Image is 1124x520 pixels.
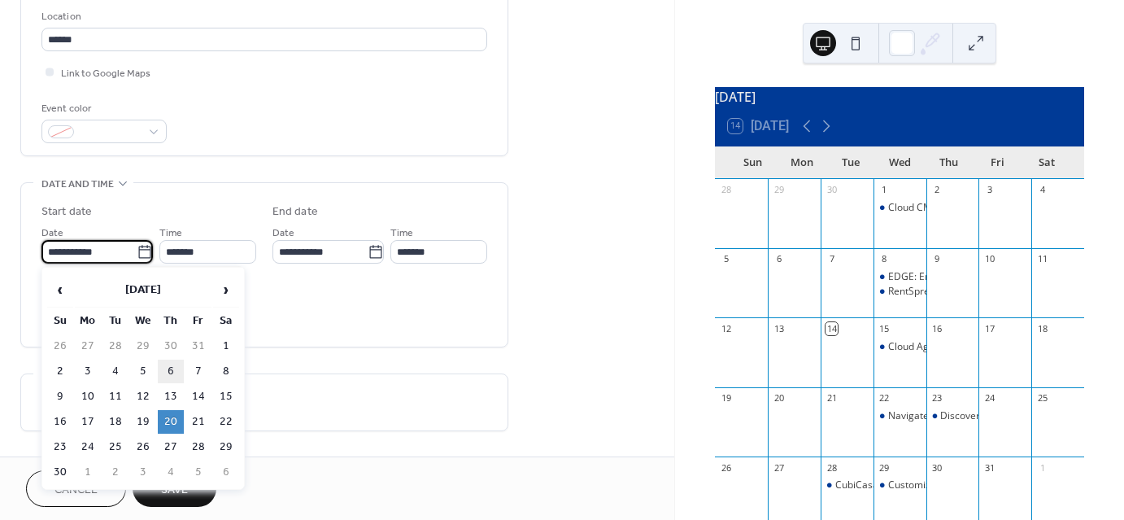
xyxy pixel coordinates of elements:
[213,334,239,358] td: 1
[130,360,156,383] td: 5
[931,184,943,196] div: 2
[161,482,188,499] span: Save
[1036,392,1048,404] div: 25
[158,461,184,484] td: 4
[26,470,126,507] button: Cancel
[41,100,163,117] div: Event color
[873,340,926,354] div: Cloud Agent Suite: Generate new leads with Cloud CMA
[75,461,101,484] td: 1
[61,65,150,82] span: Link to Google Maps
[1036,461,1048,474] div: 1
[158,410,184,434] td: 20
[773,184,785,196] div: 29
[826,184,838,196] div: 30
[54,482,98,499] span: Cancel
[102,461,129,484] td: 2
[102,334,129,358] td: 28
[185,385,211,409] td: 14
[102,385,129,409] td: 11
[720,322,732,334] div: 12
[826,392,838,404] div: 21
[75,360,101,383] td: 3
[873,285,926,299] div: RentSpree: The Untapped Money Potential of the Rental Market
[773,322,785,334] div: 13
[983,184,995,196] div: 3
[720,392,732,404] div: 19
[973,146,1022,179] div: Fri
[47,435,73,459] td: 23
[130,435,156,459] td: 26
[1036,322,1048,334] div: 18
[777,146,826,179] div: Mon
[185,334,211,358] td: 31
[47,360,73,383] td: 2
[158,360,184,383] td: 6
[875,146,924,179] div: Wed
[47,334,73,358] td: 26
[826,253,838,265] div: 7
[47,461,73,484] td: 30
[773,461,785,474] div: 27
[47,309,73,333] th: Su
[983,322,995,334] div: 17
[130,461,156,484] td: 3
[835,478,1114,492] div: CubiCasa: Learn to Create Free & Easy Floor Plans in Minutes!
[1036,184,1048,196] div: 4
[41,225,63,242] span: Date
[213,435,239,459] td: 29
[158,334,184,358] td: 30
[983,253,995,265] div: 10
[185,360,211,383] td: 7
[75,435,101,459] td: 24
[983,392,995,404] div: 24
[158,435,184,459] td: 27
[75,334,101,358] td: 27
[390,225,413,242] span: Time
[826,461,838,474] div: 28
[75,385,101,409] td: 10
[272,203,318,221] div: End date
[773,253,785,265] div: 6
[826,146,875,179] div: Tue
[878,392,891,404] div: 22
[720,184,732,196] div: 28
[213,385,239,409] td: 15
[41,176,114,193] span: Date and time
[130,410,156,434] td: 19
[272,225,294,242] span: Date
[878,253,891,265] div: 8
[47,410,73,434] td: 16
[41,203,92,221] div: Start date
[158,309,184,333] th: Th
[873,409,926,423] div: Navigate Pre-Built Pages and Templates with Cloud CMA
[873,478,926,492] div: Customize Your Presentations With Cloud CMA
[924,146,973,179] div: Thu
[878,461,891,474] div: 29
[185,461,211,484] td: 5
[214,273,238,306] span: ›
[130,385,156,409] td: 12
[185,435,211,459] td: 28
[873,201,926,215] div: Cloud CMA: Getting Started
[728,146,777,179] div: Sun
[1036,253,1048,265] div: 11
[213,410,239,434] td: 22
[773,392,785,404] div: 20
[888,270,993,284] div: EDGE: Email Marketing
[75,309,101,333] th: Mo
[931,322,943,334] div: 16
[715,87,1084,107] div: [DATE]
[213,360,239,383] td: 8
[102,360,129,383] td: 4
[826,322,838,334] div: 14
[130,309,156,333] th: We
[102,410,129,434] td: 18
[720,253,732,265] div: 5
[926,409,979,423] div: Discover REsides: Introduction to FREE Subscriber Products & Services
[931,253,943,265] div: 9
[41,8,484,25] div: Location
[931,392,943,404] div: 23
[130,334,156,358] td: 29
[185,410,211,434] td: 21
